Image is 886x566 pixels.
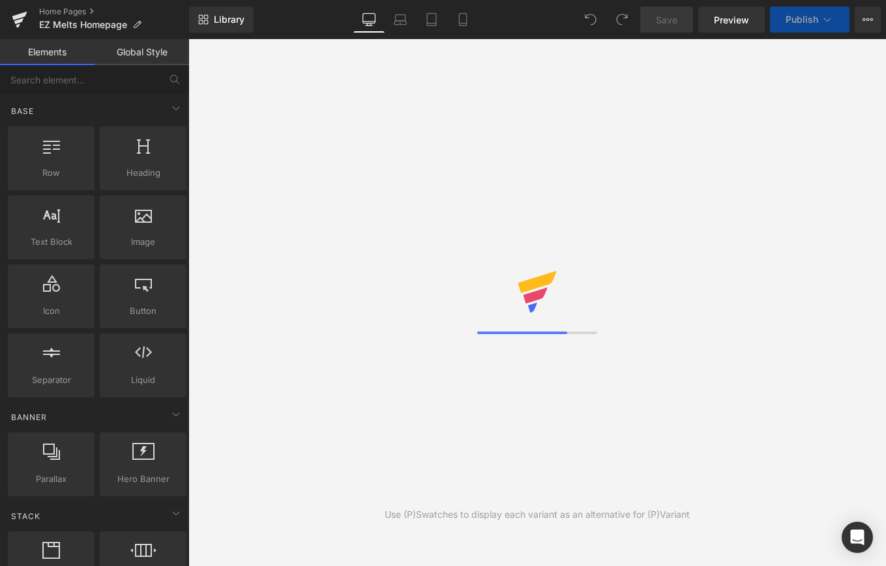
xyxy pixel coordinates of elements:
[385,507,690,522] div: Use (P)Swatches to display each variant as an alternative for (P)Variant
[12,373,91,387] span: Separator
[714,13,749,27] span: Preview
[104,304,183,318] span: Button
[10,105,35,117] span: Base
[104,472,183,486] span: Hero Banner
[12,235,91,249] span: Text Block
[95,39,189,65] a: Global Style
[609,7,635,33] button: Redo
[104,373,183,387] span: Liquid
[12,472,91,486] span: Parallax
[189,7,254,33] a: New Library
[353,7,385,33] a: Desktop
[39,7,189,17] a: Home Pages
[10,411,48,423] span: Banner
[104,166,183,180] span: Heading
[842,522,873,553] div: Open Intercom Messenger
[656,13,677,27] span: Save
[10,510,42,522] span: Stack
[214,14,244,25] span: Library
[698,7,765,33] a: Preview
[578,7,604,33] button: Undo
[416,7,447,33] a: Tablet
[104,235,183,249] span: Image
[786,14,818,25] span: Publish
[385,7,416,33] a: Laptop
[39,20,127,30] span: EZ Melts Homepage
[12,304,91,318] span: Icon
[770,7,849,33] button: Publish
[447,7,479,33] a: Mobile
[12,166,91,180] span: Row
[855,7,881,33] button: More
